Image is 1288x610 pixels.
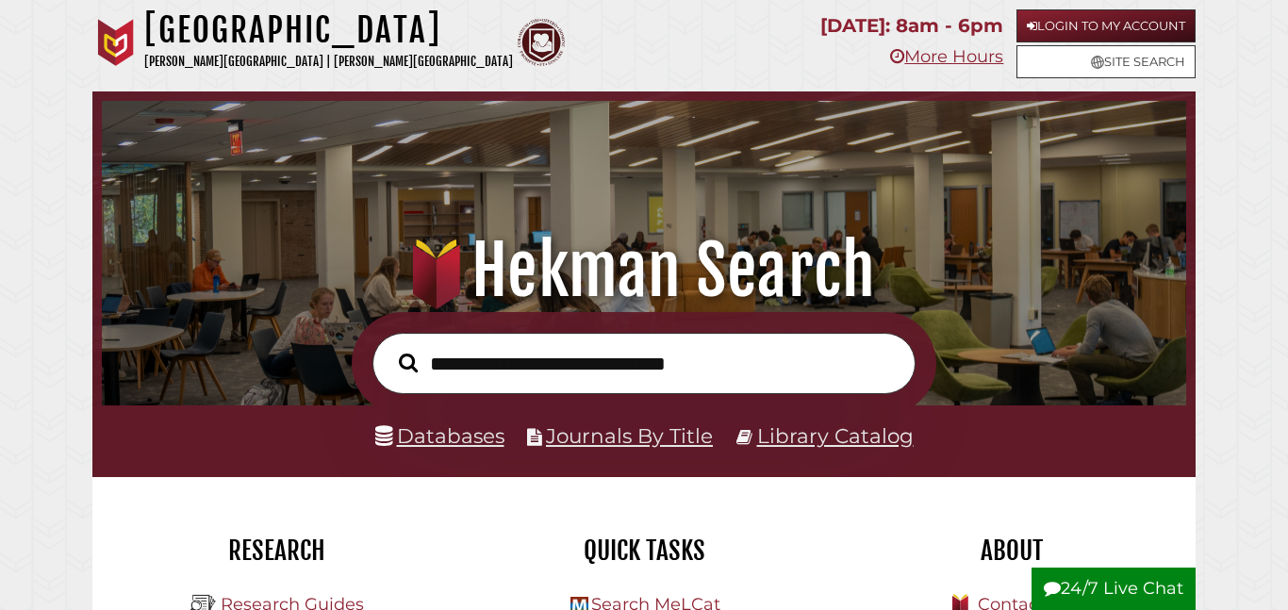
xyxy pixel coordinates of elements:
[1016,9,1196,42] a: Login to My Account
[890,46,1003,67] a: More Hours
[546,423,713,448] a: Journals By Title
[820,9,1003,42] p: [DATE]: 8am - 6pm
[757,423,914,448] a: Library Catalog
[121,229,1166,312] h1: Hekman Search
[92,19,140,66] img: Calvin University
[1016,45,1196,78] a: Site Search
[474,535,814,567] h2: Quick Tasks
[107,535,446,567] h2: Research
[144,51,513,73] p: [PERSON_NAME][GEOGRAPHIC_DATA] | [PERSON_NAME][GEOGRAPHIC_DATA]
[389,348,427,377] button: Search
[144,9,513,51] h1: [GEOGRAPHIC_DATA]
[399,353,418,373] i: Search
[518,19,565,66] img: Calvin Theological Seminary
[375,423,504,448] a: Databases
[842,535,1181,567] h2: About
